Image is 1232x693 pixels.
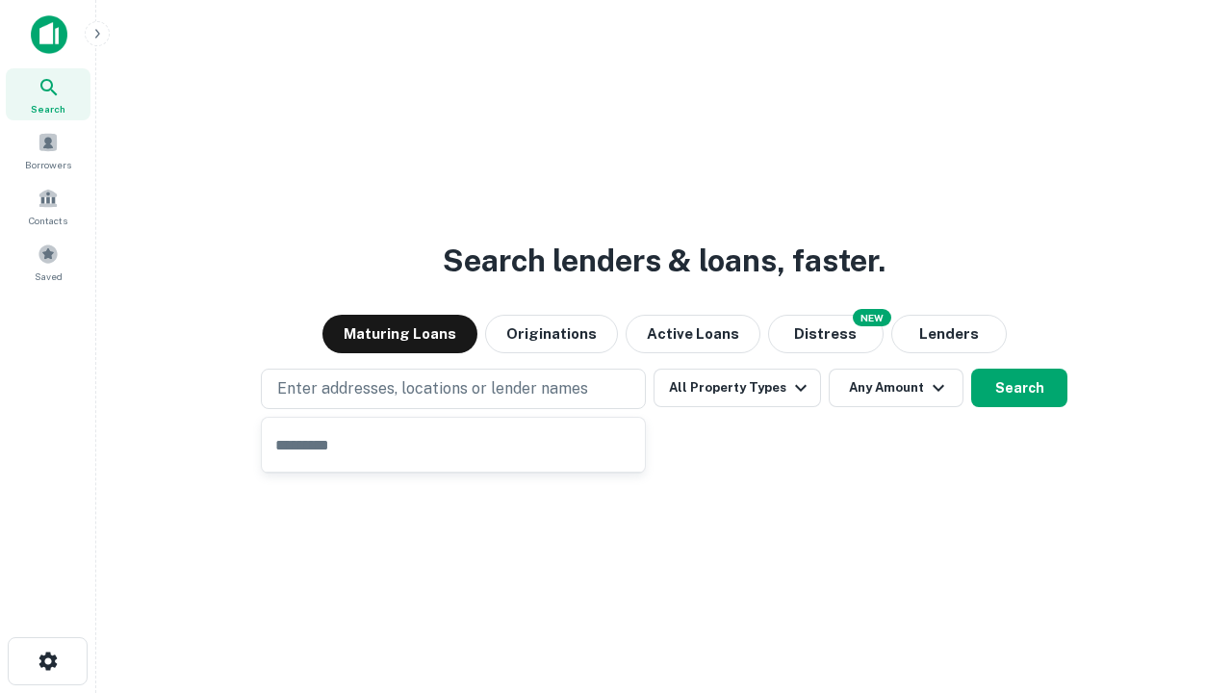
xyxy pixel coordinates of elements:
button: All Property Types [654,369,821,407]
button: Search distressed loans with lien and other non-mortgage details. [768,315,884,353]
h3: Search lenders & loans, faster. [443,238,885,284]
button: Originations [485,315,618,353]
button: Any Amount [829,369,963,407]
div: NEW [853,309,891,326]
iframe: Chat Widget [1136,539,1232,631]
button: Maturing Loans [322,315,477,353]
span: Borrowers [25,157,71,172]
span: Search [31,101,65,116]
button: Enter addresses, locations or lender names [261,369,646,409]
span: Saved [35,269,63,284]
button: Lenders [891,315,1007,353]
a: Borrowers [6,124,90,176]
button: Active Loans [626,315,760,353]
button: Search [971,369,1067,407]
a: Contacts [6,180,90,232]
a: Saved [6,236,90,288]
a: Search [6,68,90,120]
span: Contacts [29,213,67,228]
p: Enter addresses, locations or lender names [277,377,588,400]
img: capitalize-icon.png [31,15,67,54]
